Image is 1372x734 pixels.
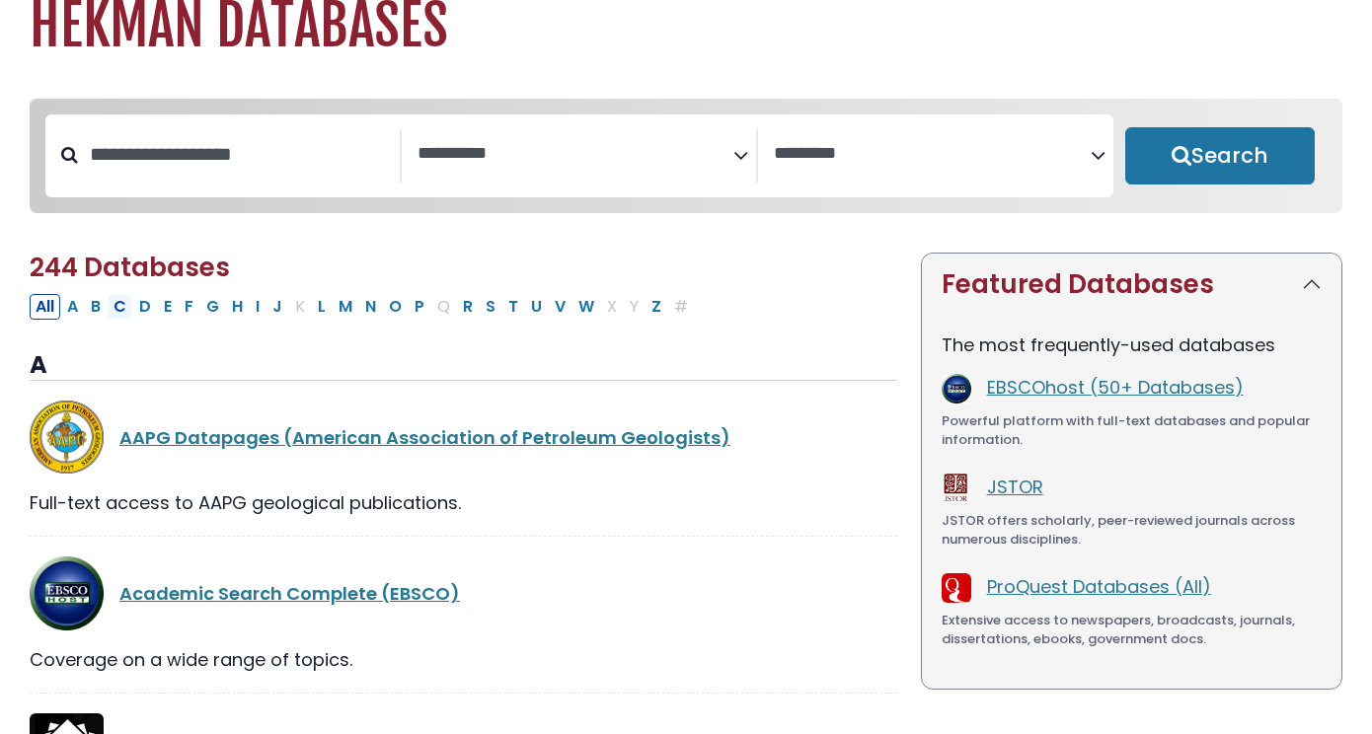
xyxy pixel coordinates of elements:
button: Filter Results E [158,294,178,320]
button: Filter Results F [179,294,199,320]
span: 244 Databases [30,250,230,285]
nav: Search filters [30,99,1342,213]
button: All [30,294,60,320]
button: Filter Results J [267,294,288,320]
div: Powerful platform with full-text databases and popular information. [942,411,1322,450]
textarea: Search [418,144,733,165]
button: Filter Results D [133,294,157,320]
a: ProQuest Databases (All) [987,574,1211,599]
div: Full-text access to AAPG geological publications. [30,489,897,516]
button: Filter Results P [409,294,430,320]
button: Filter Results H [226,294,249,320]
textarea: Search [774,144,1090,165]
button: Filter Results O [383,294,408,320]
button: Filter Results W [572,294,600,320]
button: Filter Results N [359,294,382,320]
a: EBSCOhost (50+ Databases) [987,375,1244,400]
div: JSTOR offers scholarly, peer-reviewed journals across numerous disciplines. [942,511,1322,550]
button: Submit for Search Results [1125,127,1315,184]
button: Filter Results S [480,294,501,320]
button: Filter Results T [502,294,524,320]
button: Filter Results I [250,294,266,320]
button: Filter Results C [108,294,132,320]
button: Filter Results V [549,294,572,320]
a: AAPG Datapages (American Association of Petroleum Geologists) [119,425,730,450]
button: Filter Results U [525,294,548,320]
button: Filter Results M [333,294,358,320]
a: JSTOR [987,475,1043,499]
button: Filter Results B [85,294,107,320]
h3: A [30,351,897,381]
button: Featured Databases [922,254,1341,316]
button: Filter Results R [457,294,479,320]
div: Alpha-list to filter by first letter of database name [30,293,696,318]
button: Filter Results Z [646,294,667,320]
div: Extensive access to newspapers, broadcasts, journals, dissertations, ebooks, government docs. [942,611,1322,649]
button: Filter Results G [200,294,225,320]
button: Filter Results A [61,294,84,320]
div: Coverage on a wide range of topics. [30,646,897,673]
p: The most frequently-used databases [942,331,1322,358]
input: Search database by title or keyword [78,138,400,171]
a: Academic Search Complete (EBSCO) [119,581,460,606]
button: Filter Results L [312,294,332,320]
